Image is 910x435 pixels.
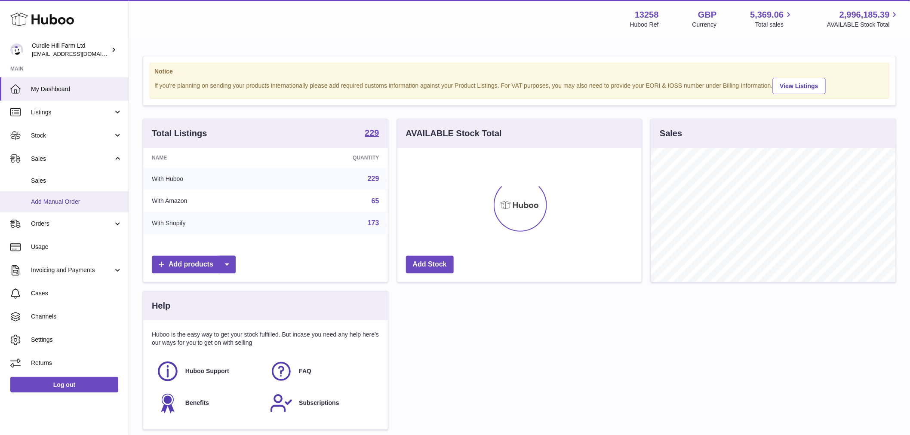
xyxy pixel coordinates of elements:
div: Currency [692,21,717,29]
span: 2,996,185.39 [839,9,890,21]
h3: Total Listings [152,128,207,139]
a: 229 [368,175,379,182]
h3: Sales [660,128,682,139]
a: 65 [372,197,379,205]
a: Huboo Support [156,360,261,383]
span: Sales [31,155,113,163]
span: Usage [31,243,122,251]
th: Name [143,148,277,168]
h3: Help [152,300,170,312]
span: Stock [31,132,113,140]
span: Huboo Support [185,367,229,375]
span: Channels [31,312,122,321]
a: 229 [365,129,379,139]
span: [EMAIL_ADDRESS][DOMAIN_NAME] [32,50,126,57]
span: My Dashboard [31,85,122,93]
span: Sales [31,177,122,185]
a: Add products [152,256,236,273]
span: Benefits [185,399,209,407]
span: Orders [31,220,113,228]
td: With Huboo [143,168,277,190]
span: Total sales [755,21,793,29]
a: Subscriptions [270,392,375,415]
strong: Notice [154,67,885,76]
a: Benefits [156,392,261,415]
p: Huboo is the easy way to get your stock fulfilled. But incase you need any help here's our ways f... [152,331,379,347]
a: View Listings [773,78,826,94]
strong: 229 [365,129,379,137]
a: 2,996,185.39 AVAILABLE Stock Total [827,9,900,29]
div: Huboo Ref [630,21,659,29]
img: internalAdmin-13258@internal.huboo.com [10,43,23,56]
a: 5,369.06 Total sales [750,9,794,29]
strong: 13258 [635,9,659,21]
h3: AVAILABLE Stock Total [406,128,502,139]
span: Settings [31,336,122,344]
a: 173 [368,219,379,227]
span: Invoicing and Payments [31,266,113,274]
a: FAQ [270,360,375,383]
a: Add Stock [406,256,454,273]
span: 5,369.06 [750,9,784,21]
strong: GBP [698,9,716,21]
span: AVAILABLE Stock Total [827,21,900,29]
div: If you're planning on sending your products internationally please add required customs informati... [154,77,885,94]
th: Quantity [277,148,387,168]
span: Add Manual Order [31,198,122,206]
span: FAQ [299,367,311,375]
td: With Amazon [143,190,277,212]
a: Log out [10,377,118,392]
span: Returns [31,359,122,367]
div: Curdle Hill Farm Ltd [32,42,109,58]
span: Cases [31,289,122,297]
span: Listings [31,108,113,116]
td: With Shopify [143,212,277,234]
span: Subscriptions [299,399,339,407]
